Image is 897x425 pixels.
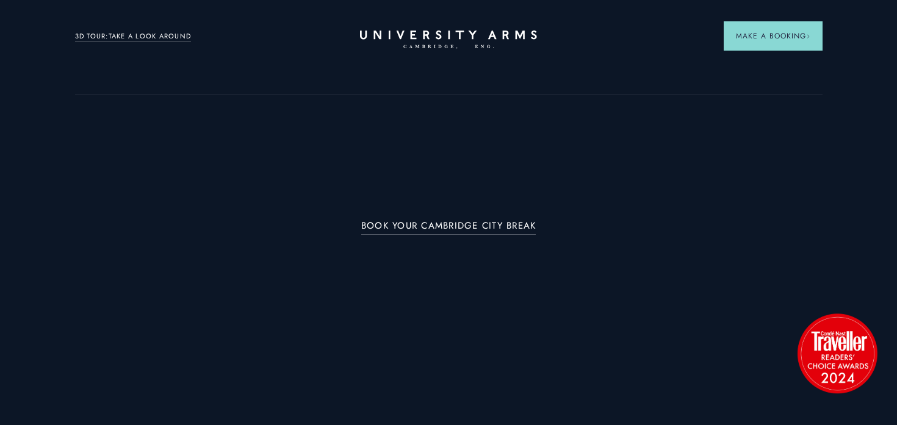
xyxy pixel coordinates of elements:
[360,30,537,49] a: Home
[791,307,883,399] img: image-2524eff8f0c5d55edbf694693304c4387916dea5-1501x1501-png
[75,31,192,42] a: 3D TOUR:TAKE A LOOK AROUND
[806,34,810,38] img: Arrow icon
[736,30,810,41] span: Make a Booking
[361,221,536,235] a: BOOK YOUR CAMBRIDGE CITY BREAK
[724,21,823,51] button: Make a BookingArrow icon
